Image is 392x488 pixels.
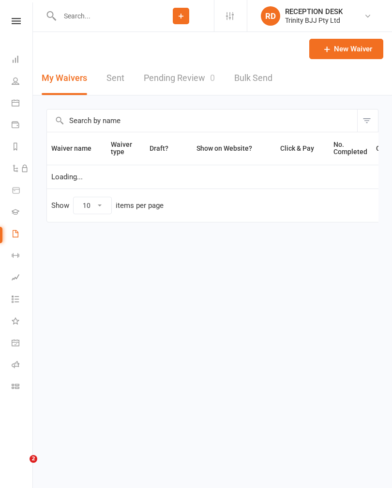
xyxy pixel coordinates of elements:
button: Draft? [141,142,179,154]
a: Bulk Send [234,62,272,95]
button: My Waivers [42,62,87,95]
th: Waiver type [106,132,136,165]
a: Product Sales [12,180,33,202]
span: Show on Website? [196,144,252,152]
span: 0 [210,73,215,83]
a: People [12,71,33,93]
div: items per page [116,202,164,210]
a: Pending Review0 [144,62,215,95]
div: Trinity BJJ Pty Ltd [285,16,343,25]
button: Show on Website? [188,142,263,154]
div: RECEPTION DESK [285,7,343,16]
input: Search by name [47,110,357,132]
span: Draft? [150,144,168,152]
a: Payments [12,115,33,137]
a: Calendar [12,93,33,115]
input: Search... [57,9,148,23]
a: Class kiosk mode [12,377,33,398]
button: Waiver name [51,142,102,154]
th: No. Completed [329,132,372,165]
a: Dashboard [12,49,33,71]
div: Show [51,197,164,214]
a: General attendance kiosk mode [12,333,33,355]
a: Assessments [12,268,33,289]
span: Click & Pay [280,144,314,152]
button: Click & Pay [271,142,325,154]
a: Sent [106,62,124,95]
span: 2 [30,455,37,463]
span: Waiver name [51,144,102,152]
a: Reports [12,137,33,158]
a: What's New [12,311,33,333]
a: New Waiver [309,39,383,59]
iframe: Intercom live chat [10,455,33,478]
a: Roll call kiosk mode [12,355,33,377]
div: RD [261,6,280,26]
